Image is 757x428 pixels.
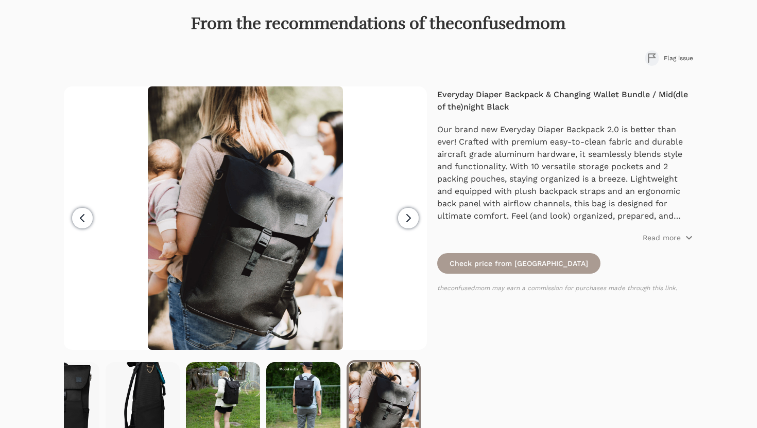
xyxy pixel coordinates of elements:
span: Flag issue [664,54,693,62]
button: Read more [643,233,693,243]
h4: Everyday Diaper Backpack & Changing Wallet Bundle / Mid(dle of the)night Black [437,88,694,113]
img: Mom holding a baby faced away from the camera. She is wearing a black backpack. Background is blu... [148,86,343,350]
button: Flag issue [645,50,693,66]
h1: From the recommendations of theconfusedmom [64,13,693,34]
p: Our brand new Everyday Diaper Backpack 2.0 is better than ever! Crafted with premium easy-to-clea... [437,123,694,222]
p: theconfusedmom may earn a commission for purchases made through this link. [437,284,694,292]
p: Read more [643,233,681,243]
a: Check price from [GEOGRAPHIC_DATA] [437,253,600,274]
